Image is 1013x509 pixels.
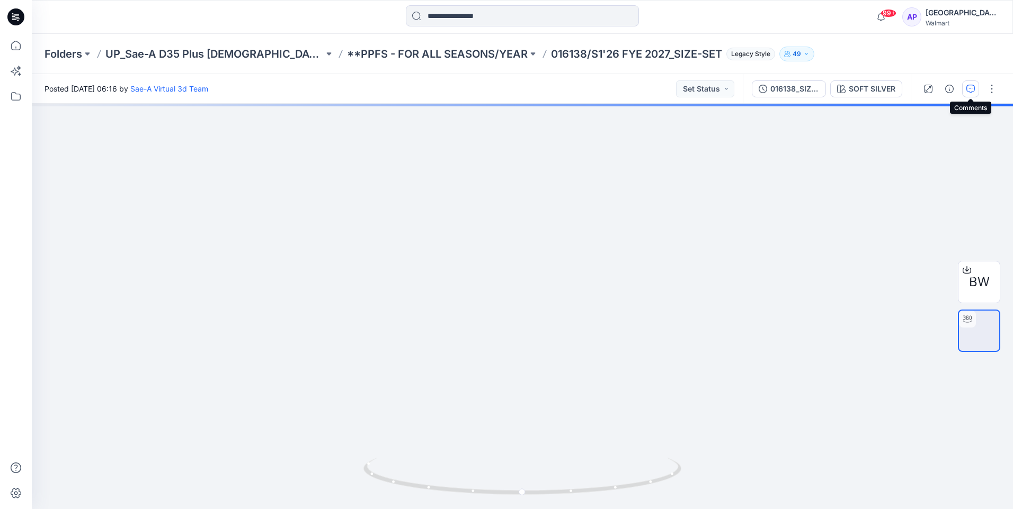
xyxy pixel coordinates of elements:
[881,9,896,17] span: 99+
[793,48,801,60] p: 49
[926,6,1000,19] div: [GEOGRAPHIC_DATA]
[830,80,902,97] button: SOFT SILVER
[722,47,775,61] button: Legacy Style
[347,47,528,61] a: **PPFS - FOR ALL SEASONS/YEAR
[779,47,814,61] button: 49
[969,272,990,292] span: BW
[726,48,775,60] span: Legacy Style
[941,80,958,97] button: Details
[902,7,921,26] div: AP
[770,83,819,95] div: 016138_SIZE-SET_TS PUFF SLV FLEECE SAEA 081925
[105,47,324,61] a: UP_Sae-A D35 Plus [DEMOGRAPHIC_DATA] Top
[130,84,208,93] a: Sae-A Virtual 3d Team
[551,47,722,61] p: 016138/S1'26 FYE 2027_SIZE-SET
[926,19,1000,27] div: Walmart
[752,80,826,97] button: 016138_SIZE-SET_TS PUFF SLV FLEECE SAEA 081925
[45,83,208,94] span: Posted [DATE] 06:16 by
[45,47,82,61] a: Folders
[849,83,895,95] div: SOFT SILVER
